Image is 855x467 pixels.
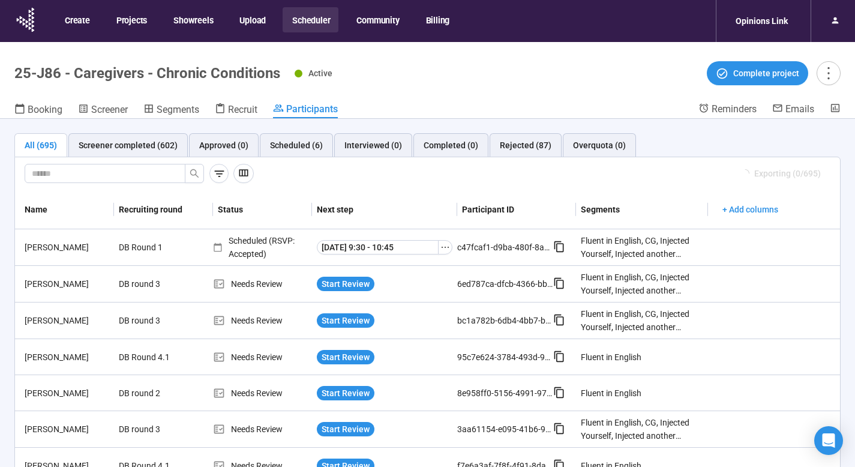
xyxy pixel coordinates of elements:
div: Fluent in English, CG, Injected Yourself, Injected another person [581,234,691,261]
div: DB round 3 [114,273,204,295]
a: Reminders [698,103,757,117]
div: DB Round 1 [114,236,204,259]
button: Create [55,7,98,32]
a: Participants [273,103,338,118]
button: Upload [230,7,274,32]
th: Status [213,190,312,229]
th: Participant ID [457,190,576,229]
button: Exporting (0/695) [731,164,830,183]
div: Overquota (0) [573,139,626,152]
span: Segments [157,104,199,115]
div: Fluent in English [581,351,641,364]
div: 6ed787ca-dfcb-4366-bb98-69de7a31b1c3 [457,277,553,291]
button: Complete project [707,61,808,85]
div: [PERSON_NAME] [20,314,114,327]
span: Start Review [322,387,370,400]
div: Fluent in English, CG, Injected Yourself, Injected another person, Injected an animal [581,271,691,297]
div: [PERSON_NAME] [20,241,114,254]
div: Approved (0) [199,139,248,152]
button: more [817,61,841,85]
div: Opinions Link [728,10,795,32]
div: [PERSON_NAME] [20,277,114,291]
div: DB round 3 [114,309,204,332]
div: Rejected (87) [500,139,551,152]
button: search [185,164,204,183]
button: Showreels [164,7,221,32]
div: 8e958ff0-5156-4991-978f-738f9cc86d1a [457,387,553,400]
button: Start Review [317,277,374,291]
div: All (695) [25,139,57,152]
div: Needs Review [213,314,312,327]
div: Screener completed (602) [79,139,178,152]
div: c47fcaf1-d9ba-480f-8a7f-da302adcd73b [457,241,553,254]
button: Start Review [317,422,374,436]
div: bc1a782b-6db4-4bb7-bb2b-d974d712a031 [457,314,553,327]
span: [DATE] 9:30 - 10:45 [322,241,394,254]
button: + Add columns [713,200,788,219]
button: Start Review [317,313,374,328]
th: Name [15,190,114,229]
span: Reminders [712,103,757,115]
span: Recruit [228,104,257,115]
span: Booking [28,104,62,115]
div: Needs Review [213,277,312,291]
div: [PERSON_NAME] [20,351,114,364]
th: Segments [576,190,708,229]
th: Next step [312,190,457,229]
button: Start Review [317,350,374,364]
span: Exporting (0/695) [754,167,821,180]
div: [PERSON_NAME] [20,423,114,436]
button: Scheduler [283,7,338,32]
div: Needs Review [213,351,312,364]
th: Recruiting round [114,190,213,229]
div: Fluent in English [581,387,641,400]
div: Fluent in English, CG, Injected Yourself, Injected another person, Injected an animal [581,307,691,334]
button: Billing [416,7,458,32]
span: Start Review [322,277,370,291]
div: Completed (0) [424,139,478,152]
button: Community [347,7,407,32]
a: Recruit [215,103,257,118]
a: Screener [78,103,128,118]
span: + Add columns [722,203,778,216]
h1: 25-J86 - Caregivers - Chronic Conditions [14,65,280,82]
div: Open Intercom Messenger [814,426,843,455]
div: Needs Review [213,387,312,400]
div: DB round 3 [114,418,204,441]
div: DB round 2 [114,382,204,405]
div: Scheduled (RSVP: Accepted) [213,234,312,261]
div: Fluent in English, CG, Injected Yourself, Injected another person [581,416,691,442]
span: loading [740,168,751,179]
span: Start Review [322,351,370,364]
span: Screener [91,104,128,115]
div: DB Round 4.1 [114,346,204,369]
div: 95c7e624-3784-493d-90c7-97e72dae9bc5 [457,351,553,364]
button: ellipsis [438,240,452,255]
button: Projects [107,7,155,32]
div: 3aa61154-e095-41b6-996b-ad32ba2616db [457,423,553,436]
div: [PERSON_NAME] [20,387,114,400]
span: Participants [286,103,338,115]
span: ellipsis [440,243,450,252]
span: Start Review [322,314,370,327]
span: Complete project [733,67,799,80]
div: Scheduled (6) [270,139,323,152]
span: Start Review [322,423,370,436]
a: Segments [143,103,199,118]
span: search [190,169,199,178]
button: Start Review [317,386,374,400]
span: Emails [785,103,814,115]
a: Emails [772,103,814,117]
div: Interviewed (0) [344,139,402,152]
span: Active [308,68,332,78]
button: [DATE] 9:30 - 10:45 [317,240,439,255]
a: Booking [14,103,62,118]
span: more [820,65,836,81]
div: Needs Review [213,423,312,436]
